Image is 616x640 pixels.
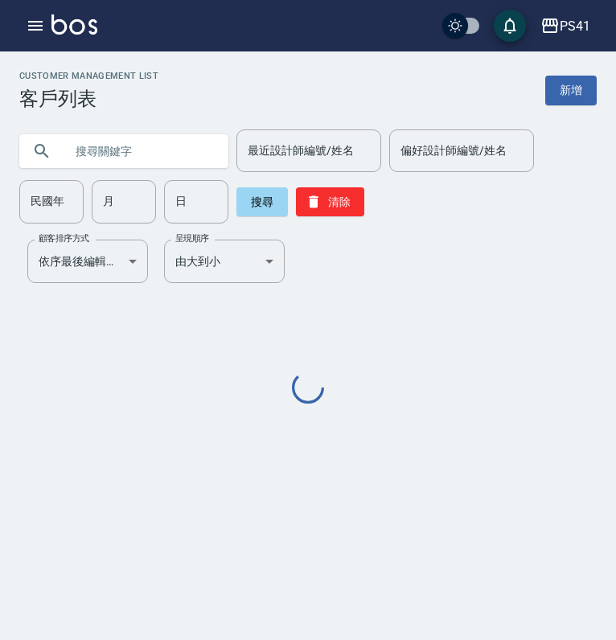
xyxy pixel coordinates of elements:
div: 由大到小 [164,240,285,283]
div: PS41 [560,16,590,36]
button: 搜尋 [236,187,288,216]
button: save [494,10,526,42]
label: 顧客排序方式 [39,232,89,244]
label: 呈現順序 [175,232,209,244]
div: 依序最後編輯時間 [27,240,148,283]
h2: Customer Management List [19,71,158,81]
a: 新增 [545,76,597,105]
img: Logo [51,14,97,35]
button: PS41 [534,10,597,43]
h3: 客戶列表 [19,88,158,110]
button: 清除 [296,187,364,216]
input: 搜尋關鍵字 [64,129,216,173]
